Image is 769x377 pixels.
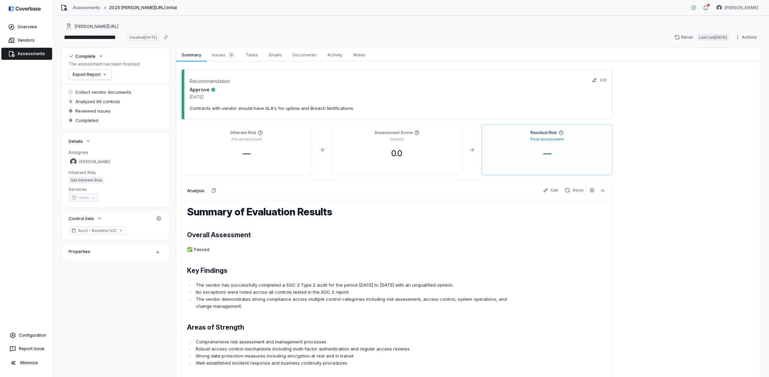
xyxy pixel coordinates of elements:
span: 0.0 [386,149,408,158]
span: Soc2 - Baseline (v2) [78,228,117,233]
dt: Inherent Risk [69,169,163,175]
button: Export Report [69,70,111,80]
span: Activity [325,50,345,59]
h3: Analysis [187,187,205,194]
dt: Recommendation [190,78,230,85]
span: — [538,149,557,158]
span: Documents [290,50,319,59]
p: The assessment has been finalized [69,61,140,67]
button: Copy link [160,31,172,43]
span: Last run [DATE] [697,34,729,41]
h2: Areas of Strength [187,323,523,332]
span: [DATE] [190,94,216,100]
h2: Overall Assessment [187,231,523,239]
a: Soc2 - Baseline (v2) [69,226,126,235]
span: Control Sets [69,215,94,221]
li: Strong data protection measures including encryption at rest and in transit [194,352,523,360]
p: Post-assessment [530,137,564,142]
span: Summary [179,50,204,59]
p: Pre-assessment [231,137,262,142]
h4: Assessment Score [374,130,413,135]
a: Assessments [1,48,52,60]
button: Edit [540,186,561,194]
h2: Key Findings [187,266,523,275]
p: Current [390,137,404,142]
span: — [237,149,256,158]
span: Created [DATE] [127,34,159,41]
h1: Summary of Evaluation Results [187,207,523,217]
p: ✅ Passed [187,246,523,253]
button: Rerun [562,186,586,194]
span: Issues [209,50,237,59]
span: Collect vendor documents [75,89,131,95]
a: Overview [1,21,52,33]
span: Reviewed issues [75,108,111,114]
a: Vendors [1,34,52,46]
button: Details [67,135,93,147]
span: 0 [228,51,235,58]
button: Report Issue [3,343,51,355]
p: Contracts with vendor should have SLA's for uptime and Breach Notifications [190,105,604,111]
span: Notes [351,50,368,59]
span: Analyzed 96 controls [75,98,120,104]
span: [PERSON_NAME] [79,159,110,164]
button: Control Sets [67,212,104,224]
button: Minimize [3,356,51,370]
li: Comprehensive risk assessment and management processes [194,338,523,345]
img: logo-D7KZi-bG.svg [9,5,41,12]
span: Details [69,138,83,144]
button: Complete [67,50,106,62]
li: Well-established incident response and business continuity procedures [194,360,523,367]
li: The vendor has successfully completed a SOC 2 Type 2 audit for the period [DATE] to [DATE] with a... [194,282,523,289]
a: Configuration [3,329,51,341]
button: Actions [733,32,761,42]
span: Emails [266,50,285,59]
span: [PERSON_NAME][URL] [75,24,118,29]
img: Shaun Angley avatar [70,158,77,165]
span: Set Inherent Risk [69,177,104,183]
li: The vendor demonstrates strong compliance across multiple control categories including risk asses... [194,296,523,310]
span: Approve [190,86,216,93]
span: 2025 [PERSON_NAME][URL] Initial [109,5,177,10]
dt: Assignee [69,149,163,155]
li: Robust access control mechanisms including multi-factor authentication and regular access reviews [194,345,523,352]
dt: Services [69,186,163,192]
button: RerunLast run[DATE] [670,32,733,42]
img: Shaun Angley avatar [717,5,722,10]
span: [PERSON_NAME] [725,5,758,10]
button: https://julius.ai/[PERSON_NAME][URL] [63,20,120,33]
button: Edit [590,73,609,87]
a: Assessments [73,5,100,10]
div: Complete [69,53,96,59]
span: Completed [75,117,98,123]
span: Tasks [243,50,261,59]
li: No exceptions were noted across all controls tested in the SOC 2 report. [194,289,523,296]
button: Shaun Angley avatar[PERSON_NAME] [712,3,762,13]
h4: Inherent Risk [230,130,256,135]
h4: Residual Risk [530,130,557,135]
